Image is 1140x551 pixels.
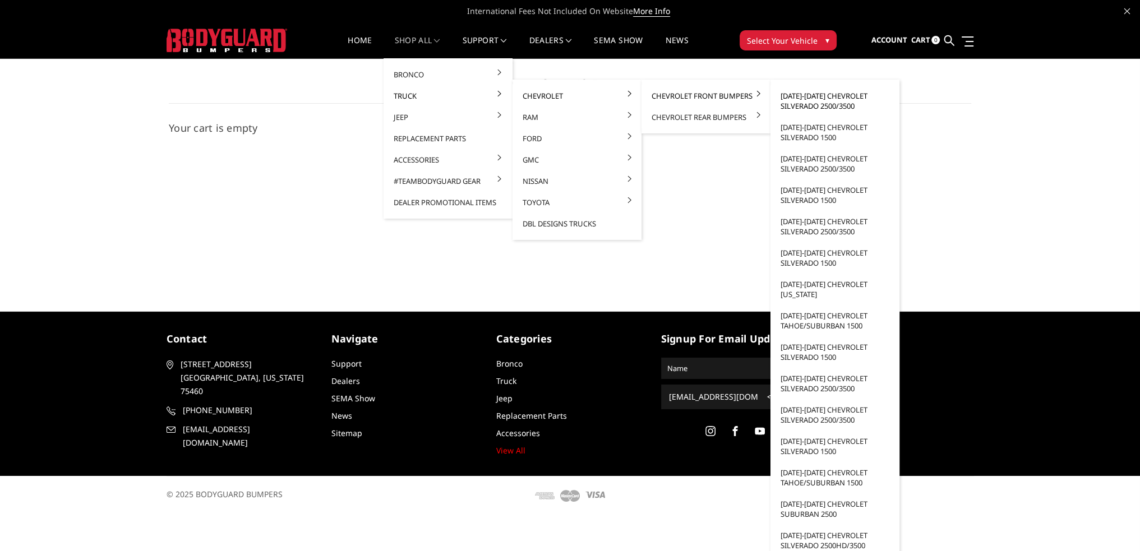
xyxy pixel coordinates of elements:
[529,36,572,58] a: Dealers
[181,358,311,398] span: [STREET_ADDRESS] [GEOGRAPHIC_DATA], [US_STATE] 75460
[775,399,895,430] a: [DATE]-[DATE] Chevrolet Silverado 2500/3500
[740,30,837,50] button: Select Your Vehicle
[517,192,637,213] a: Toyota
[331,331,479,346] h5: Navigate
[169,76,971,104] h1: Your Cart (0 items)
[633,6,670,17] a: More Info
[331,410,352,421] a: News
[661,331,809,346] h5: signup for email updates
[169,121,971,136] h3: Your cart is empty
[775,493,895,525] a: [DATE]-[DATE] Chevrolet Suburban 2500
[167,489,283,499] span: © 2025 BODYGUARD BUMPERS
[517,128,637,149] a: Ford
[496,445,525,456] a: View All
[594,36,643,58] a: SEMA Show
[388,170,508,192] a: #TeamBodyguard Gear
[517,85,637,107] a: Chevrolet
[775,242,895,274] a: [DATE]-[DATE] Chevrolet Silverado 1500
[775,179,895,211] a: [DATE]-[DATE] Chevrolet Silverado 1500
[646,107,766,128] a: Chevrolet Rear Bumpers
[388,149,508,170] a: Accessories
[775,117,895,148] a: [DATE]-[DATE] Chevrolet Silverado 1500
[331,358,362,369] a: Support
[775,368,895,399] a: [DATE]-[DATE] Chevrolet Silverado 2500/3500
[167,331,315,346] h5: contact
[517,107,637,128] a: Ram
[664,388,762,406] input: Email
[663,359,807,377] input: Name
[395,36,440,58] a: shop all
[388,64,508,85] a: Bronco
[496,331,644,346] h5: Categories
[517,170,637,192] a: Nissan
[517,149,637,170] a: GMC
[388,107,508,128] a: Jeep
[331,428,362,438] a: Sitemap
[348,36,372,58] a: Home
[931,36,940,44] span: 0
[775,148,895,179] a: [DATE]-[DATE] Chevrolet Silverado 2500/3500
[775,462,895,493] a: [DATE]-[DATE] Chevrolet Tahoe/Suburban 1500
[646,85,766,107] a: Chevrolet Front Bumpers
[911,25,940,55] a: Cart 0
[775,305,895,336] a: [DATE]-[DATE] Chevrolet Tahoe/Suburban 1500
[747,35,818,47] span: Select Your Vehicle
[871,35,907,45] span: Account
[388,128,508,149] a: Replacement Parts
[331,376,360,386] a: Dealers
[775,430,895,462] a: [DATE]-[DATE] Chevrolet Silverado 1500
[775,85,895,117] a: [DATE]-[DATE] Chevrolet Silverado 2500/3500
[183,404,313,417] span: [PHONE_NUMBER]
[496,428,540,438] a: Accessories
[463,36,507,58] a: Support
[496,358,523,369] a: Bronco
[665,36,688,58] a: News
[167,29,287,52] img: BODYGUARD BUMPERS
[167,404,315,417] a: [PHONE_NUMBER]
[775,336,895,368] a: [DATE]-[DATE] Chevrolet Silverado 1500
[331,393,375,404] a: SEMA Show
[496,376,516,386] a: Truck
[388,192,508,213] a: Dealer Promotional Items
[183,423,313,450] span: [EMAIL_ADDRESS][DOMAIN_NAME]
[825,34,829,46] span: ▾
[775,274,895,305] a: [DATE]-[DATE] Chevrolet [US_STATE]
[496,410,567,421] a: Replacement Parts
[496,393,513,404] a: Jeep
[517,213,637,234] a: DBL Designs Trucks
[167,423,315,450] a: [EMAIL_ADDRESS][DOMAIN_NAME]
[871,25,907,55] a: Account
[911,35,930,45] span: Cart
[775,211,895,242] a: [DATE]-[DATE] Chevrolet Silverado 2500/3500
[388,85,508,107] a: Truck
